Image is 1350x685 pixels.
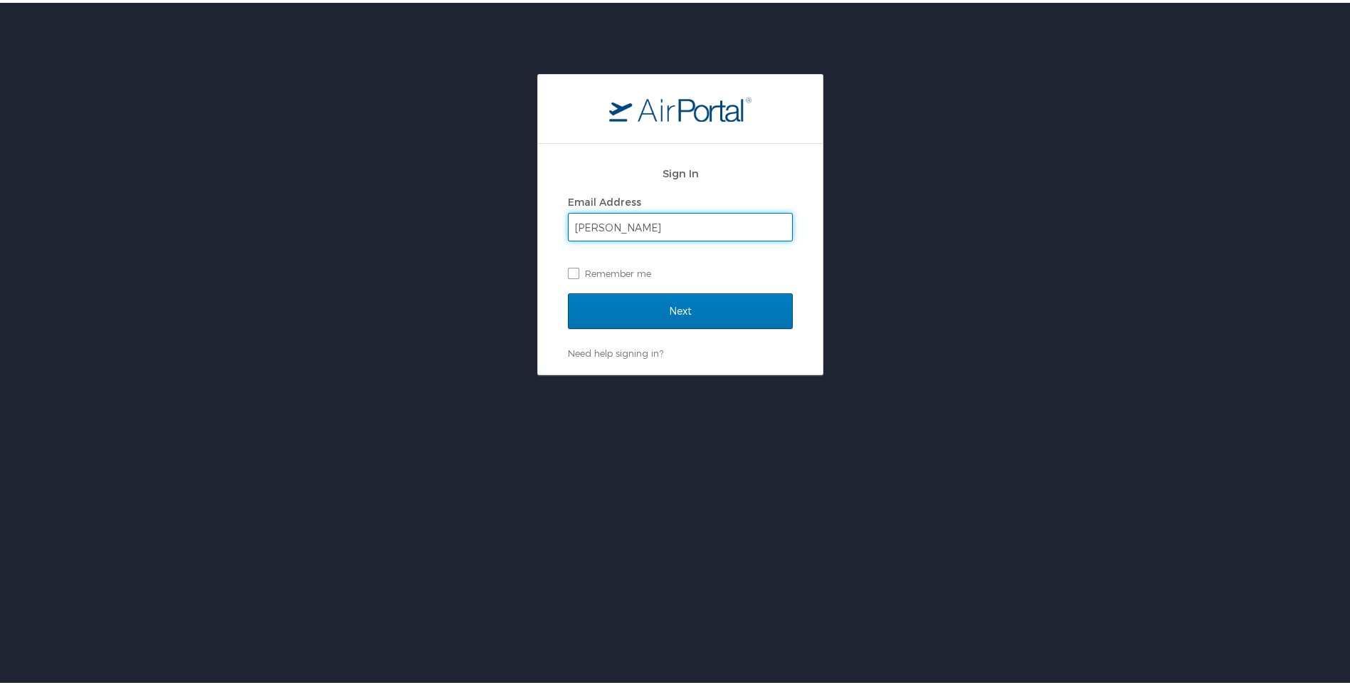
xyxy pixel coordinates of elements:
[609,93,752,119] img: logo
[568,260,793,281] label: Remember me
[568,193,641,205] label: Email Address
[568,345,663,356] a: Need help signing in?
[568,291,793,326] input: Next
[568,162,793,179] h2: Sign In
